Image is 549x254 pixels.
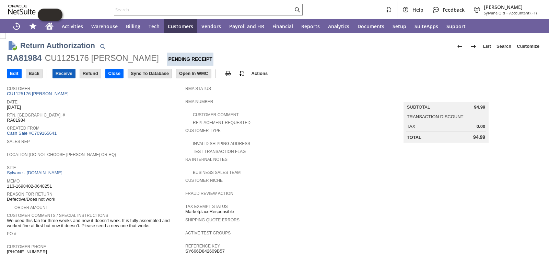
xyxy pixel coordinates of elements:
h1: Return Authorization [20,40,95,51]
a: Sylvane - [DOMAIN_NAME] [7,170,64,175]
svg: Home [45,22,54,30]
a: Cash Sale #C709165641 [7,131,57,136]
a: Analytics [324,19,353,33]
img: Previous [456,42,464,51]
span: - [506,10,508,15]
a: Tech [144,19,164,33]
a: Recent Records [8,19,25,33]
caption: Summary [404,91,489,102]
span: Analytics [328,23,349,30]
a: Reports [297,19,324,33]
input: Close [106,69,123,78]
a: Vendors [197,19,225,33]
a: Business Sales Team [193,170,241,175]
span: 94.99 [473,134,485,140]
a: Support [442,19,470,33]
a: PO # [7,231,16,236]
a: Replacement Requested [193,120,250,125]
a: Customer Type [185,128,221,133]
svg: Search [293,5,301,14]
span: Billing [126,23,140,30]
a: Test Transaction Flag [193,149,246,154]
svg: logo [8,5,36,14]
a: SuiteApps [410,19,442,33]
input: Refund [80,69,101,78]
div: Pending Receipt [167,53,213,66]
span: Vendors [201,23,221,30]
svg: Recent Records [12,22,21,30]
a: Site [7,165,16,170]
img: Quick Find [98,42,107,51]
a: Customer [7,86,30,91]
a: Search [494,41,514,52]
a: Shipping Quote Errors [185,218,240,222]
a: Customer Niche [185,178,223,183]
span: [DATE] [7,104,21,110]
a: Fraud Review Action [185,191,233,196]
a: Memo [7,179,20,184]
a: Total [407,135,421,140]
iframe: Click here to launch Oracle Guided Learning Help Panel [38,9,62,21]
span: Activities [62,23,83,30]
a: Documents [353,19,388,33]
span: Documents [358,23,384,30]
span: Customers [168,23,193,30]
a: CU1125176 [PERSON_NAME] [7,91,70,96]
span: SuiteApps [414,23,438,30]
span: 0.00 [477,124,485,129]
a: Rtn. [GEOGRAPHIC_DATA]. # [7,113,65,118]
a: Date [7,100,17,104]
span: RA81984 [7,118,25,123]
span: Tech [149,23,160,30]
a: Actions [249,71,271,76]
span: Oracle Guided Learning Widget. To move around, please hold and drag [50,9,62,21]
a: Sales Rep [7,139,30,144]
span: Feedback [443,7,465,13]
a: Customer Comment [193,112,239,117]
span: 94.99 [474,104,486,110]
div: Shortcuts [25,19,41,33]
a: Setup [388,19,410,33]
span: We used this fan for three weeks and now it doesn’t work. It is fully assembled and worked fine a... [7,218,182,229]
a: Tax [407,124,415,129]
a: Customers [164,19,197,33]
span: Help [412,7,423,13]
span: Sylvane Old [484,10,505,15]
input: Sync To Database [128,69,172,78]
a: Created From [7,126,39,131]
div: RA81984 [7,53,42,64]
a: Invalid Shipping Address [193,141,250,146]
span: [PERSON_NAME] [484,4,537,10]
div: CU1125176 [PERSON_NAME] [45,53,159,64]
img: print.svg [224,69,232,78]
a: RA Internal Notes [185,157,227,162]
input: Edit [7,69,21,78]
a: Order Amount [14,205,48,210]
a: Warehouse [87,19,122,33]
input: Receive [53,69,75,78]
a: Financial [268,19,297,33]
a: Payroll and HR [225,19,268,33]
a: Reference Key [185,244,220,249]
span: Warehouse [91,23,118,30]
span: Financial [272,23,293,30]
span: Support [446,23,466,30]
a: List [480,41,494,52]
span: Reports [301,23,320,30]
input: Back [26,69,42,78]
a: Subtotal [407,104,430,110]
a: Home [41,19,58,33]
span: MarketplaceResponsible [185,209,234,214]
span: Setup [393,23,406,30]
a: RMA Number [185,99,213,104]
a: Reason For Return [7,192,52,197]
svg: Shortcuts [29,22,37,30]
span: SY666D842609B57 [185,249,225,254]
input: Search [114,5,293,14]
a: Location (Do Not Choose [PERSON_NAME] or HQ) [7,152,116,157]
span: Defective/Does not work [7,197,55,202]
a: Customer Phone [7,244,46,249]
img: add-record.svg [238,69,246,78]
img: Next [469,42,478,51]
input: Open In WMC [176,69,211,78]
